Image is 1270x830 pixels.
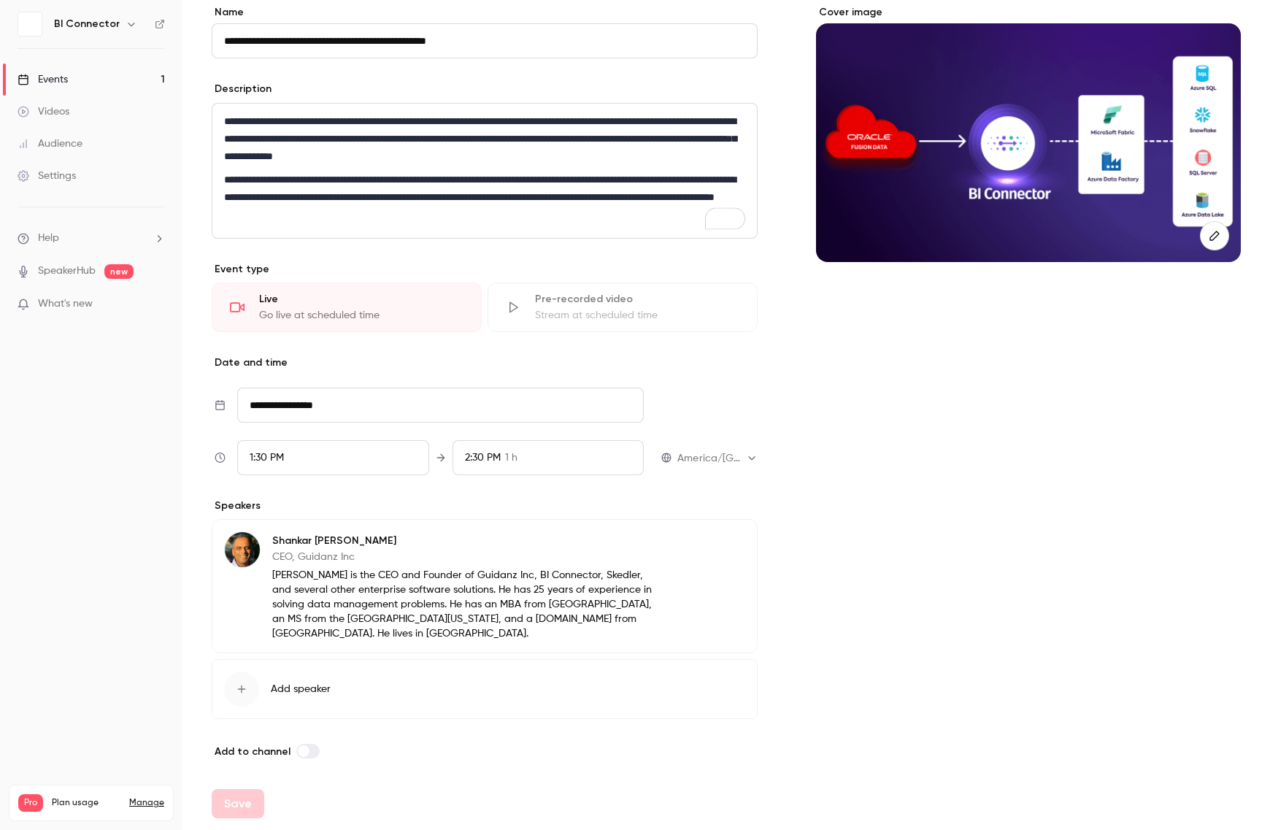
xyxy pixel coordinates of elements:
[237,440,428,475] div: From
[212,5,758,20] label: Name
[212,356,758,370] p: Date and time
[212,104,757,238] div: editor
[465,453,501,463] span: 2:30 PM
[212,103,758,239] section: description
[271,682,331,696] span: Add speaker
[18,169,76,183] div: Settings
[259,308,463,323] div: Go live at scheduled time
[535,292,739,307] div: Pre-recorded video
[18,231,165,246] li: help-dropdown-opener
[272,568,663,641] p: [PERSON_NAME] is the CEO and Founder of Guidanz Inc, BI Connector, Skedler, and several other ent...
[212,283,482,332] div: LiveGo live at scheduled time
[453,440,644,475] div: To
[18,104,69,119] div: Videos
[54,17,120,31] h6: BI Connector
[38,264,96,279] a: SpeakerHub
[259,292,463,307] div: Live
[38,231,59,246] span: Help
[272,550,663,564] p: CEO, Guidanz Inc
[535,308,739,323] div: Stream at scheduled time
[237,388,644,423] input: Tue, Feb 17, 2026
[677,451,758,466] div: America/[GEOGRAPHIC_DATA]
[212,519,758,653] div: Shankar RadhakrishnanShankar [PERSON_NAME]CEO, Guidanz Inc[PERSON_NAME] is the CEO and Founder of...
[52,797,120,809] span: Plan usage
[505,450,517,466] span: 1 h
[18,72,68,87] div: Events
[225,532,260,567] img: Shankar Radhakrishnan
[215,745,290,758] span: Add to channel
[212,499,758,513] p: Speakers
[18,137,82,151] div: Audience
[272,534,663,548] p: Shankar [PERSON_NAME]
[250,453,284,463] span: 1:30 PM
[212,104,757,238] div: To enrich screen reader interactions, please activate Accessibility in Grammarly extension settings
[104,264,134,279] span: new
[38,296,93,312] span: What's new
[129,797,164,809] a: Manage
[816,5,1241,20] label: Cover image
[147,298,165,311] iframe: Noticeable Trigger
[212,82,272,96] label: Description
[212,659,758,719] button: Add speaker
[212,262,758,277] p: Event type
[18,794,43,812] span: Pro
[488,283,758,332] div: Pre-recorded videoStream at scheduled time
[18,12,42,36] img: BI Connector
